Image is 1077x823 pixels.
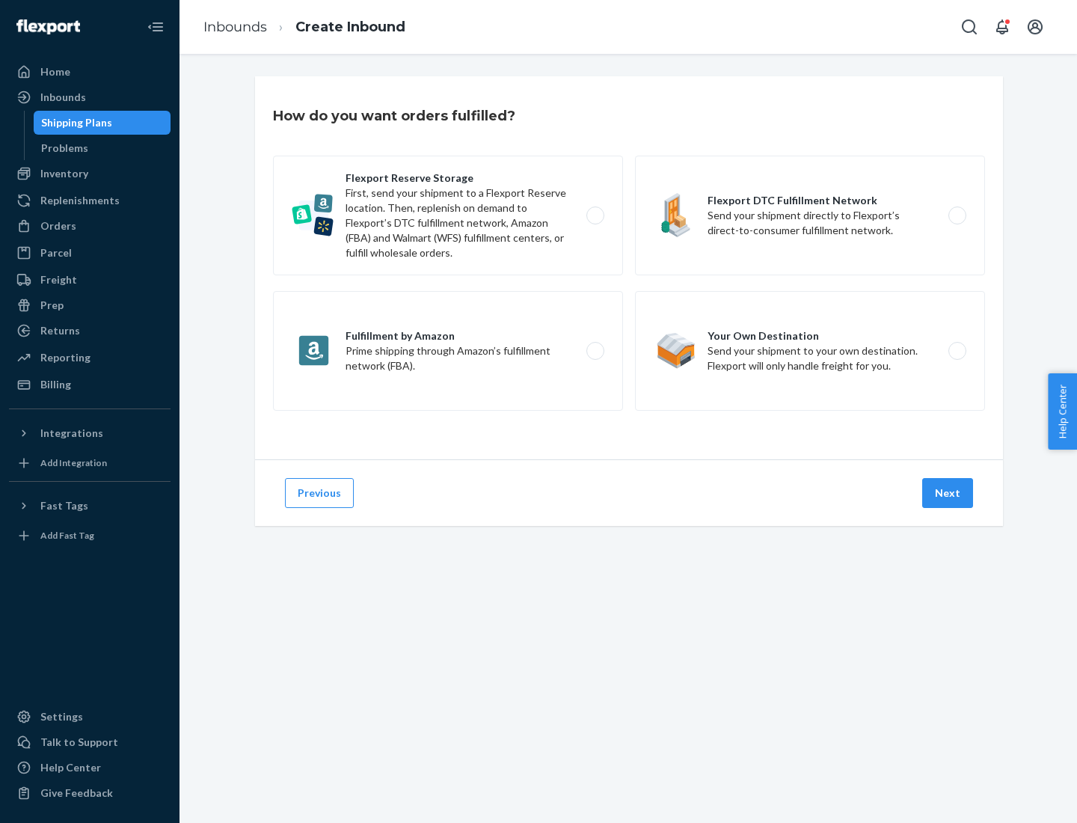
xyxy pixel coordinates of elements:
button: Help Center [1048,373,1077,450]
a: Replenishments [9,189,171,212]
button: Open account menu [1020,12,1050,42]
button: Close Navigation [141,12,171,42]
a: Returns [9,319,171,343]
div: Reporting [40,350,90,365]
div: Inbounds [40,90,86,105]
div: Home [40,64,70,79]
div: Fast Tags [40,498,88,513]
button: Next [922,478,973,508]
div: Integrations [40,426,103,441]
div: Give Feedback [40,786,113,801]
a: Prep [9,293,171,317]
ol: breadcrumbs [191,5,417,49]
a: Billing [9,373,171,397]
a: Add Fast Tag [9,524,171,548]
button: Integrations [9,421,171,445]
a: Create Inbound [295,19,405,35]
div: Inventory [40,166,88,181]
h3: How do you want orders fulfilled? [273,106,515,126]
a: Inbounds [9,85,171,109]
button: Give Feedback [9,781,171,805]
img: Flexport logo [16,19,80,34]
a: Home [9,60,171,84]
div: Freight [40,272,77,287]
a: Parcel [9,241,171,265]
div: Billing [40,377,71,392]
button: Fast Tags [9,494,171,518]
div: Problems [41,141,88,156]
div: Shipping Plans [41,115,112,130]
a: Freight [9,268,171,292]
button: Open notifications [987,12,1017,42]
a: Settings [9,705,171,729]
div: Returns [40,323,80,338]
a: Orders [9,214,171,238]
div: Parcel [40,245,72,260]
a: Help Center [9,756,171,780]
a: Talk to Support [9,730,171,754]
a: Shipping Plans [34,111,171,135]
div: Help Center [40,760,101,775]
div: Add Integration [40,456,107,469]
a: Inbounds [203,19,267,35]
div: Settings [40,709,83,724]
a: Problems [34,136,171,160]
div: Add Fast Tag [40,529,94,542]
a: Inventory [9,162,171,186]
button: Previous [285,478,354,508]
div: Prep [40,298,64,313]
div: Talk to Support [40,735,118,750]
div: Replenishments [40,193,120,208]
button: Open Search Box [954,12,984,42]
div: Orders [40,218,76,233]
a: Add Integration [9,451,171,475]
a: Reporting [9,346,171,370]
